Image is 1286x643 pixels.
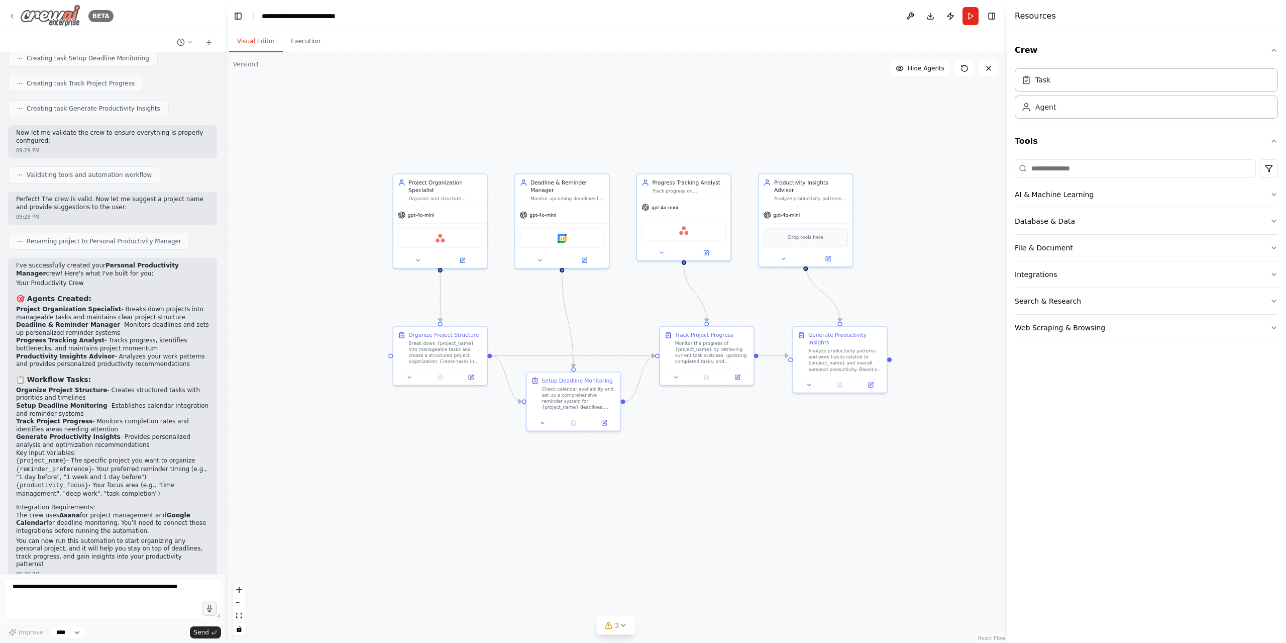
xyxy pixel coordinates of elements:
button: Open in side panel [858,381,884,390]
code: {project_name} [16,457,67,465]
div: Progress Tracking Analyst [652,179,726,187]
li: - Tracks progress, identifies bottlenecks, and maintains project momentum [16,337,209,352]
button: Database & Data [1015,208,1278,234]
g: Edge from 378ba6f5-c6f6-4ed1-b602-09f5c3f6c845 to 6f19e915-7b77-4dc2-9d48-dc8a6cd900f2 [759,352,788,359]
button: zoom in [233,583,246,596]
div: Track Project ProgressMonitor the progress of {project_name} by retrieving current task statuses,... [659,326,754,386]
h2: Your Productivity Crew [16,280,209,288]
button: Integrations [1015,261,1278,288]
li: - Creates structured tasks with priorities and timelines [16,387,209,402]
a: React Flow attribution [978,635,1005,641]
li: - Your preferred reminder timing (e.g., "1 day before", "1 week and 1 day before") [16,466,209,482]
button: Open in side panel [441,256,484,265]
div: Project Organization SpecialistOrganize and structure personal projects by creating tasks, updati... [393,173,488,268]
button: Hide right sidebar [985,9,999,23]
div: 09:29 PM [16,213,209,221]
div: File & Document [1015,243,1073,253]
button: Open in side panel [458,373,484,382]
span: Creating task Track Project Progress [27,79,135,87]
div: Analyze productivity patterns and work habits related to {project_name} and overall personal prod... [808,348,882,373]
button: Visual Editor [229,31,283,52]
li: - Establishes calendar integration and reminder systems [16,402,209,418]
div: Integrations [1015,269,1057,280]
g: Edge from b3bcbd44-2ebc-4a59-bbf1-87ae20911c83 to 378ba6f5-c6f6-4ed1-b602-09f5c3f6c845 [680,265,711,322]
button: AI & Machine Learning [1015,181,1278,208]
button: File & Document [1015,235,1278,261]
div: Deadline & Reminder Manager [530,179,604,194]
button: Click to speak your automation idea [202,601,217,616]
img: Google Calendar [558,234,567,243]
button: Open in side panel [591,418,617,427]
div: Search & Research [1015,296,1081,306]
div: Progress Tracking AnalystTrack progress on {project_name} goals, update task statuses, and monito... [636,173,731,261]
button: Execution [283,31,329,52]
li: - The specific project you want to organize [16,457,209,466]
p: Now let me validate the crew to ensure everything is properly configured: [16,129,209,145]
div: Break down {project_name} into manageable tasks and create a structured project organization. Cre... [408,340,482,365]
div: Agent [1035,102,1056,112]
g: Edge from 9245eeef-e9a0-4eec-a59e-282ebe884086 to d417a419-9213-4ab1-a7f2-653552bf7287 [437,265,444,322]
span: gpt-4o-mini [652,204,678,210]
p: I've successfully created your crew! Here's what I've built for you: [16,262,209,278]
button: No output available [424,373,456,382]
span: Improve [19,628,43,636]
span: gpt-4o-mini [529,212,556,218]
li: - Analyzes your work patterns and provides personalized productivity recommendations [16,353,209,369]
li: - Monitors completion rates and identifies areas needing attention [16,418,209,433]
div: Tools [1015,155,1278,349]
strong: Organize Project Structure [16,387,107,394]
div: Monitor upcoming deadlines for {project_name} and set up reminder systems to ensure important dat... [530,196,604,202]
div: Setup Deadline MonitoringCheck calendar availability and set up a comprehensive reminder system f... [526,372,621,431]
span: Drop tools here [788,234,823,241]
div: Generate Productivity InsightsAnalyze productivity patterns and work habits related to {project_n... [792,326,887,393]
strong: Deadline & Reminder Manager [16,321,120,328]
span: Validating tools and automation workflow [27,171,152,179]
p: Perfect! The crew is valid. Now let me suggest a project name and provide suggestions to the user: [16,196,209,211]
nav: breadcrumb [262,11,360,21]
li: - Your focus area (e.g., "time management", "deep work", "task completion") [16,482,209,498]
span: 3 [615,620,619,630]
div: 09:29 PM [16,571,209,578]
div: Productivity Insights Advisor [774,179,848,194]
button: Open in side panel [563,256,606,265]
img: Logo [20,5,80,27]
div: Organize Project StructureBreak down {project_name} into manageable tasks and create a structured... [393,326,488,386]
button: Open in side panel [685,248,728,257]
strong: Project Organization Specialist [16,306,121,313]
div: Track Project Progress [675,331,733,339]
div: Generate Productivity Insights [808,331,882,346]
strong: Progress Tracking Analyst [16,337,104,344]
button: No output available [824,381,856,390]
div: BETA [88,10,114,22]
div: Project Organization Specialist [408,179,482,194]
p: The crew uses for project management and for deadline monitoring. You'll need to connect these in... [16,512,209,535]
h3: 🎯 Agents Created: [16,294,209,304]
button: Open in side panel [806,254,849,263]
li: - Breaks down projects into manageable tasks and maintains clear project structure [16,306,209,321]
button: Open in side panel [724,373,751,382]
span: Send [194,628,209,636]
strong: Personal Productivity Manager [16,262,179,277]
g: Edge from d417a419-9213-4ab1-a7f2-653552bf7287 to 5cb7470b-51c6-434c-b696-db2f515ef381 [492,352,521,405]
li: - Monitors deadlines and sets up personalized reminder systems [16,321,209,337]
button: Switch to previous chat [173,36,197,48]
code: {productivity_focus} [16,482,88,489]
p: You can now run this automation to start organizing any personal project, and it will help you st... [16,537,209,569]
button: Web Scraping & Browsing [1015,315,1278,341]
li: - Provides personalized analysis and optimization recommendations [16,433,209,449]
g: Edge from 04924f32-7272-4188-98ed-4400b4cf146e to 6f19e915-7b77-4dc2-9d48-dc8a6cd900f2 [802,263,843,322]
div: Task [1035,75,1050,85]
code: {reminder_preference} [16,466,92,473]
button: Tools [1015,127,1278,155]
div: Web Scraping & Browsing [1015,323,1105,333]
strong: Setup Deadline Monitoring [16,402,108,409]
button: Crew [1015,36,1278,64]
div: Database & Data [1015,216,1075,226]
div: Deadline & Reminder ManagerMonitor upcoming deadlines for {project_name} and set up reminder syst... [514,173,609,268]
h4: Resources [1015,10,1056,22]
img: Asana [436,234,445,243]
button: zoom out [233,596,246,609]
div: Crew [1015,64,1278,127]
strong: Generate Productivity Insights [16,433,121,440]
div: React Flow controls [233,583,246,635]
